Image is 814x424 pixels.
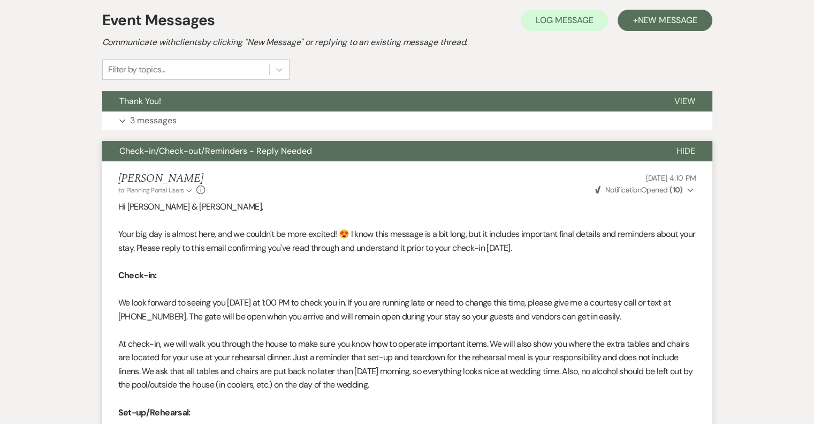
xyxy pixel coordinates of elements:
[118,227,696,255] p: Your big day is almost here, and we couldn't be more excited! 😍 I know this message is a bit long...
[108,63,165,76] div: Filter by topics...
[118,407,191,418] strong: Set-up/Rehearsal:
[118,185,194,195] button: to: Planning Portal Users
[119,95,161,107] span: Thank You!
[521,10,608,31] button: Log Message
[657,91,712,111] button: View
[118,270,157,281] strong: Check-in:
[659,141,712,161] button: Hide
[118,337,696,392] p: At check-in, we will walk you through the house to make sure you know how to operate important it...
[676,145,695,157] span: Hide
[102,36,712,49] h2: Communicate with clients by clicking "New Message" or replying to an existing message thread.
[637,14,697,26] span: New Message
[130,114,177,128] p: 3 messages
[605,185,641,195] span: Notification
[645,173,696,183] span: [DATE] 4:10 PM
[118,172,206,185] h5: [PERSON_NAME]
[118,186,184,195] span: to: Planning Portal Users
[102,9,215,32] h1: Event Messages
[595,185,683,195] span: Opened
[536,14,593,26] span: Log Message
[674,95,695,107] span: View
[670,185,683,195] strong: ( 10 )
[618,10,712,31] button: +New Message
[118,296,696,323] p: We look forward to seeing you [DATE] at 1:00 PM to check you in. If you are running late or need ...
[102,141,659,161] button: Check-in/Check-out/Reminders - Reply Needed
[119,145,312,157] span: Check-in/Check-out/Reminders - Reply Needed
[102,91,657,111] button: Thank You!
[594,184,696,196] button: NotificationOpened (10)
[102,111,712,130] button: 3 messages
[118,200,696,214] p: Hi [PERSON_NAME] & [PERSON_NAME],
